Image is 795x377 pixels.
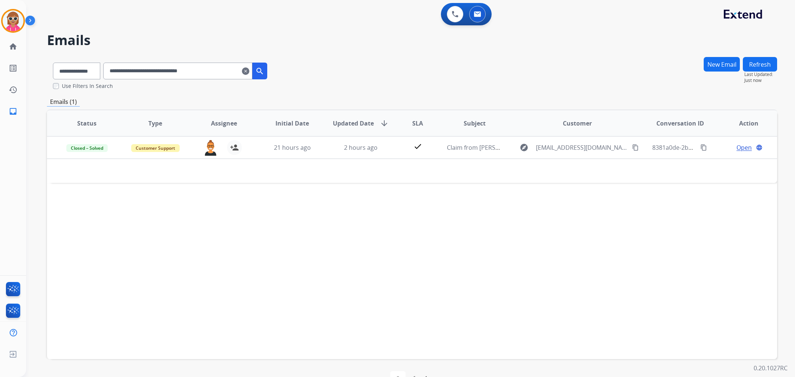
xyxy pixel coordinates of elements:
th: Action [709,110,777,136]
span: SLA [412,119,423,128]
span: 8381a0de-2b60-4c1c-b986-81733855c433 [652,143,767,152]
mat-icon: language [756,144,763,151]
span: Subject [464,119,486,128]
label: Use Filters In Search [62,82,113,90]
img: agent-avatar [203,140,218,156]
mat-icon: check [413,142,422,151]
span: Closed – Solved [66,144,108,152]
span: 2 hours ago [344,143,378,152]
p: Emails (1) [47,97,80,107]
span: Initial Date [275,119,309,128]
span: Just now [744,77,777,83]
span: Last Updated: [744,72,777,77]
span: Open [736,143,752,152]
mat-icon: clear [242,67,249,76]
mat-icon: history [9,85,18,94]
span: [EMAIL_ADDRESS][DOMAIN_NAME] [536,143,628,152]
mat-icon: content_copy [632,144,639,151]
span: Claim from [PERSON_NAME] [447,143,526,152]
img: avatar [3,10,23,31]
mat-icon: search [255,67,264,76]
span: Status [77,119,97,128]
mat-icon: list_alt [9,64,18,73]
span: Updated Date [333,119,374,128]
mat-icon: person_add [230,143,239,152]
span: 21 hours ago [274,143,311,152]
button: Refresh [743,57,777,72]
span: Assignee [211,119,237,128]
span: Customer Support [131,144,180,152]
button: New Email [704,57,740,72]
mat-icon: explore [520,143,529,152]
mat-icon: home [9,42,18,51]
mat-icon: inbox [9,107,18,116]
span: Type [148,119,162,128]
span: Conversation ID [656,119,704,128]
mat-icon: arrow_downward [380,119,389,128]
p: 0.20.1027RC [754,364,788,373]
mat-icon: content_copy [700,144,707,151]
span: Customer [563,119,592,128]
h2: Emails [47,33,777,48]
